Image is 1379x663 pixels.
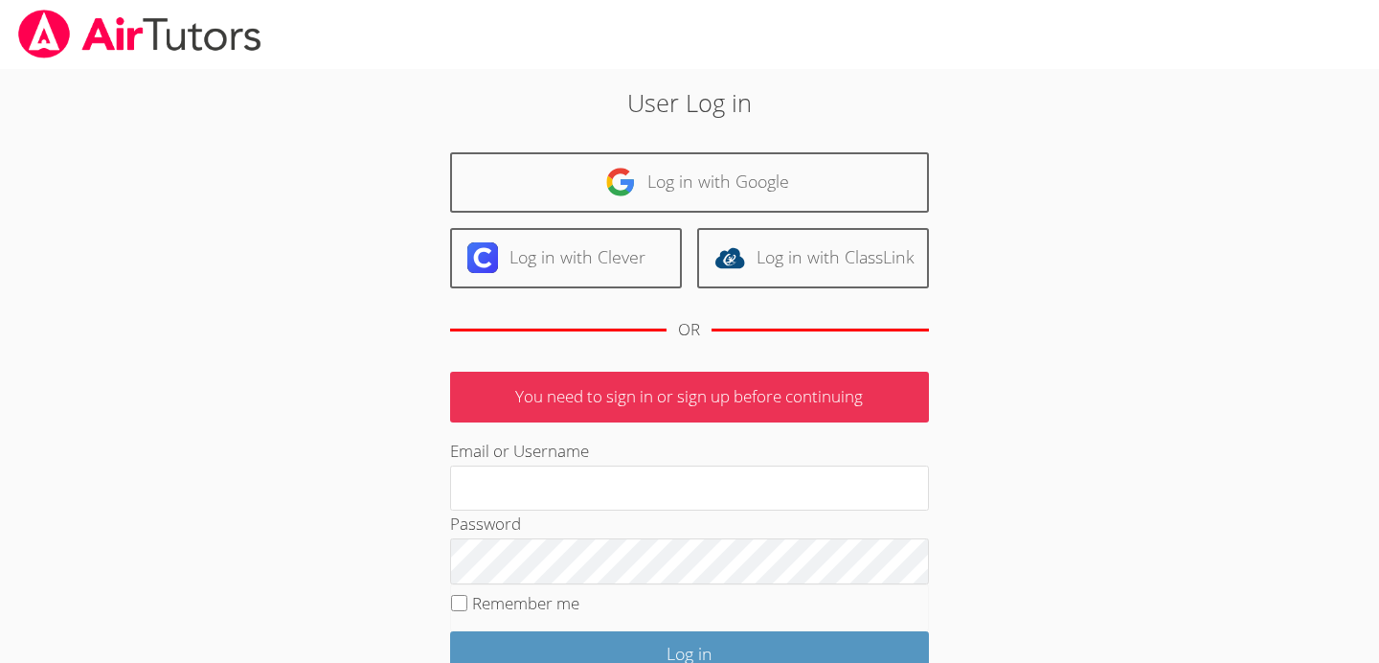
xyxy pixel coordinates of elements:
p: You need to sign in or sign up before continuing [450,372,929,423]
img: classlink-logo-d6bb404cc1216ec64c9a2012d9dc4662098be43eaf13dc465df04b49fa7ab582.svg [714,242,745,273]
h2: User Log in [317,84,1062,121]
img: google-logo-50288ca7cdecda66e5e0955fdab243c47b7ad437acaf1139b6f446037453330a.svg [605,167,636,197]
img: clever-logo-6eab21bc6e7a338710f1a6ff85c0baf02591cd810cc4098c63d3a4b26e2feb20.svg [467,242,498,273]
label: Remember me [472,592,579,614]
div: OR [678,316,700,344]
a: Log in with Google [450,152,929,213]
a: Log in with Clever [450,228,682,288]
a: Log in with ClassLink [697,228,929,288]
label: Email or Username [450,440,589,462]
img: airtutors_banner-c4298cdbf04f3fff15de1276eac7730deb9818008684d7c2e4769d2f7ddbe033.png [16,10,263,58]
label: Password [450,513,521,535]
